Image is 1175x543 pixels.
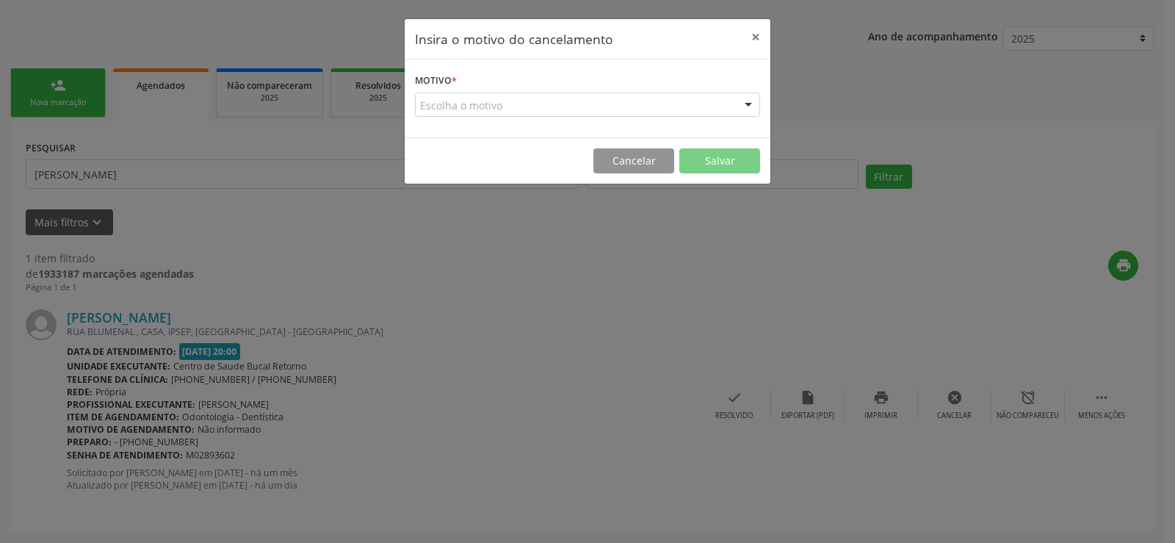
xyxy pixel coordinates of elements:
[679,148,760,173] button: Salvar
[741,19,770,55] button: Close
[415,29,613,48] h5: Insira o motivo do cancelamento
[415,70,457,93] label: Motivo
[593,148,674,173] button: Cancelar
[420,98,502,113] span: Escolha o motivo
